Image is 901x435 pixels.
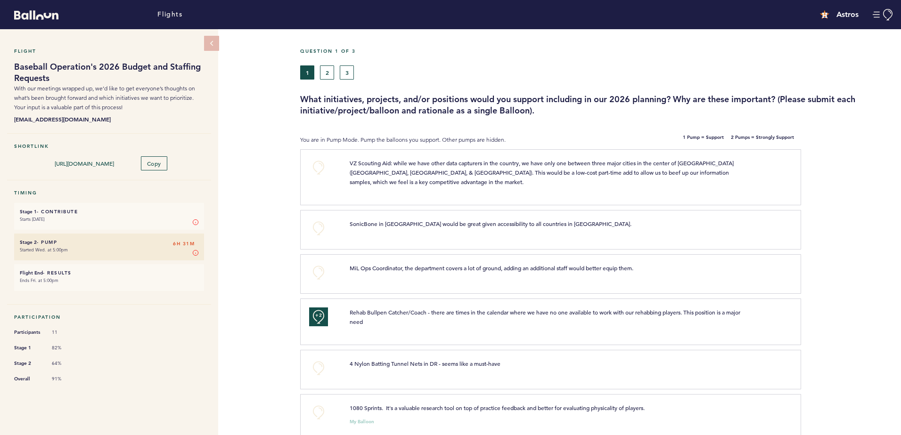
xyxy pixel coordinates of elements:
[873,9,894,21] button: Manage Account
[20,239,198,245] h6: - Pump
[350,419,374,424] small: My Balloon
[20,239,37,245] small: Stage 2
[20,209,37,215] small: Stage 1
[20,216,44,222] time: Starts [DATE]
[836,9,859,20] h4: Astros
[340,65,354,80] button: 3
[14,359,42,368] span: Stage 2
[157,9,182,20] a: Flights
[14,61,204,84] h1: Baseball Operation's 2026 Budget and Staffing Requests
[7,9,58,19] a: Balloon
[14,374,42,384] span: Overall
[147,160,161,167] span: Copy
[52,376,80,382] span: 91%
[173,239,195,249] span: 6H 31M
[52,345,80,351] span: 82%
[14,143,204,149] h5: Shortlink
[350,159,735,185] span: VZ Scouting Aid: while we have other data capturers in the country, we have only one between thre...
[309,307,328,326] button: +2
[20,270,43,276] small: Flight End
[20,209,198,215] h6: - Contribute
[14,314,204,320] h5: Participation
[52,329,80,336] span: 11
[350,404,645,411] span: 1080 Sprints. It's a valuable research tool on top of practice feedback and better for evaluating...
[300,65,314,80] button: 1
[350,264,633,272] span: MiL Ops Coordinator, the department covers a lot of ground, adding an additional staff would bett...
[731,135,794,145] b: 2 Pumps = Strongly Support
[14,48,204,54] h5: Flight
[14,85,195,111] span: With our meetings wrapped up, we’d like to get everyone’s thoughts on what’s been brought forward...
[14,10,58,20] svg: Balloon
[315,311,322,320] span: +2
[300,94,894,116] h3: What initiatives, projects, and/or positions would you support including in our 2026 planning? Wh...
[14,114,204,124] b: [EMAIL_ADDRESS][DOMAIN_NAME]
[20,247,68,253] time: Started Wed. at 5:00pm
[350,308,742,325] span: Rehab Bullpen Catcher/Coach - there are times in the calendar where we have no one available to w...
[350,360,500,367] span: 4 Nylon Batting Tunnel Nets in DR - seems like a must-have
[683,135,724,145] b: 1 Pump = Support
[300,48,894,54] h5: Question 1 of 3
[20,277,58,283] time: Ends Fri. at 5:00pm
[14,190,204,196] h5: Timing
[14,328,42,337] span: Participants
[300,135,593,145] p: You are in Pump Mode. Pump the balloons you support. Other pumps are hidden.
[350,220,631,227] span: SonicBone in [GEOGRAPHIC_DATA] would be great given accessibility to all countries in [GEOGRAPHIC...
[320,65,334,80] button: 2
[141,156,167,170] button: Copy
[14,343,42,353] span: Stage 1
[20,270,198,276] h6: - Results
[52,360,80,367] span: 64%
